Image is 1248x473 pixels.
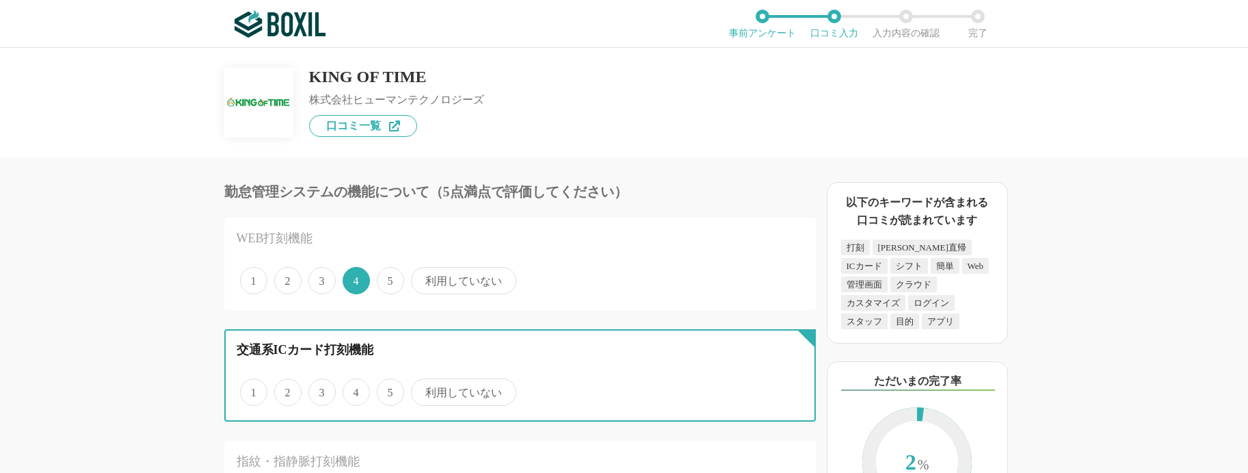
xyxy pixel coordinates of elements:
div: 目的 [890,314,919,329]
li: 口コミ入力 [799,10,871,38]
div: [PERSON_NAME]直帰 [873,240,972,255]
div: ただいまの完了率 [841,373,995,391]
div: 打刻 [841,240,870,255]
span: 3 [308,267,336,294]
div: カスタマイズ [841,295,905,311]
span: % [918,457,929,472]
span: 5 [377,379,404,406]
div: 交通系ICカード打刻機能 [237,342,747,359]
img: ボクシルSaaS_ロゴ [235,10,326,38]
div: シフト [890,258,928,274]
div: 勤怠管理システムの機能について（5点満点で評価してください） [224,185,816,199]
div: クラウド [890,277,937,292]
li: 入力内容の確認 [871,10,942,38]
span: 口コミ一覧 [326,120,381,131]
li: 完了 [942,10,1014,38]
span: 2 [274,267,302,294]
span: 5 [377,267,404,294]
div: アプリ [922,314,959,329]
span: 1 [240,379,267,406]
div: 株式会社ヒューマンテクノロジーズ [309,94,484,105]
div: ログイン [908,295,955,311]
div: WEB打刻機能 [237,230,747,247]
a: 口コミ一覧 [309,115,417,137]
div: 以下のキーワードが含まれる口コミが読まれています [841,194,994,229]
div: スタッフ [841,314,888,329]
span: 4 [343,379,370,406]
span: 2 [274,379,302,406]
div: 簡単 [931,258,959,274]
div: 管理画面 [841,277,888,292]
div: 指紋・指静脈打刻機能 [237,453,747,470]
div: ICカード [841,258,888,274]
div: Web [962,258,990,274]
span: 1 [240,267,267,294]
span: 3 [308,379,336,406]
span: 4 [343,267,370,294]
div: KING OF TIME [309,68,484,85]
span: 利用していない [411,267,516,294]
li: 事前アンケート [727,10,799,38]
span: 利用していない [411,379,516,406]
